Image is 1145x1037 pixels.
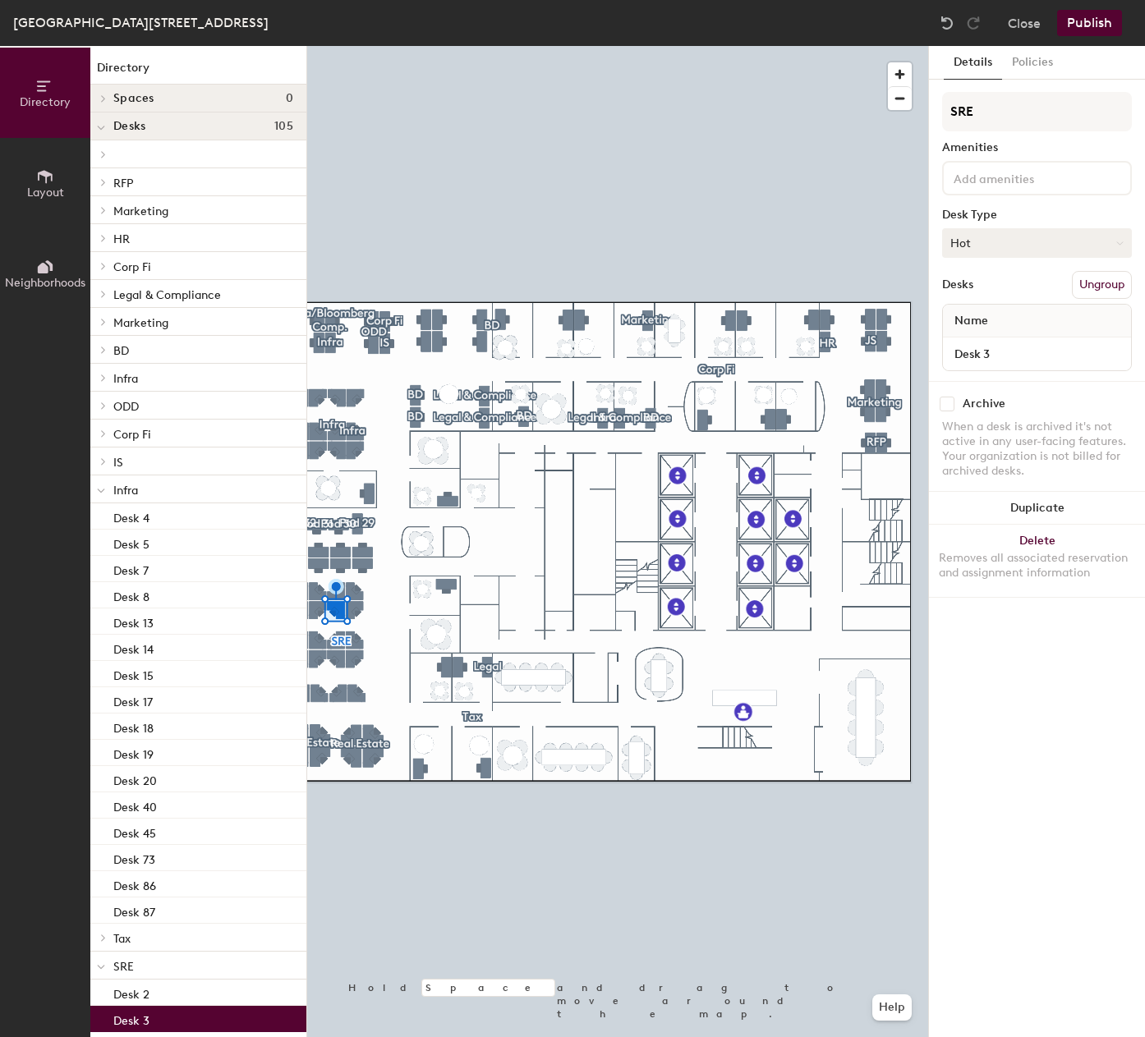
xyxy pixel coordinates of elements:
[1002,46,1063,80] button: Policies
[113,456,123,470] span: IS
[113,533,149,552] p: Desk 5
[113,932,131,946] span: Tax
[113,983,149,1002] p: Desk 2
[113,288,221,302] span: Legal & Compliance
[929,525,1145,597] button: DeleteRemoves all associated reservation and assignment information
[1057,10,1122,36] button: Publish
[950,167,1098,187] input: Add amenities
[113,743,154,762] p: Desk 19
[27,186,64,200] span: Layout
[5,276,85,290] span: Neighborhoods
[113,344,129,358] span: BD
[113,585,149,604] p: Desk 8
[13,12,269,33] div: [GEOGRAPHIC_DATA][STREET_ADDRESS]
[113,664,154,683] p: Desk 15
[90,59,306,85] h1: Directory
[113,901,155,920] p: Desk 87
[113,796,157,814] p: Desk 40
[113,204,168,218] span: Marketing
[965,15,982,31] img: Redo
[939,15,955,31] img: Undo
[113,769,157,788] p: Desk 20
[113,232,130,246] span: HR
[274,120,293,133] span: 105
[20,95,71,109] span: Directory
[942,278,973,291] div: Desks
[939,551,1135,580] div: Removes all associated reservation and assignment information
[942,420,1132,479] div: When a desk is archived it's not active in any user-facing features. Your organization is not bil...
[1008,10,1041,36] button: Close
[113,717,154,736] p: Desk 18
[113,177,133,190] span: RFP
[113,120,145,133] span: Desks
[942,141,1132,154] div: Amenities
[944,46,1002,80] button: Details
[113,484,138,498] span: Infra
[113,874,156,893] p: Desk 86
[113,691,153,709] p: Desk 17
[113,848,155,867] p: Desk 73
[113,428,151,442] span: Corp Fi
[113,822,156,841] p: Desk 45
[942,209,1132,222] div: Desk Type
[286,92,293,105] span: 0
[113,612,154,631] p: Desk 13
[113,92,154,105] span: Spaces
[113,638,154,657] p: Desk 14
[113,316,168,330] span: Marketing
[113,559,149,578] p: Desk 7
[113,1009,149,1028] p: Desk 3
[946,342,1128,365] input: Unnamed desk
[963,397,1005,411] div: Archive
[872,994,912,1021] button: Help
[113,372,138,386] span: Infra
[946,306,996,336] span: Name
[1072,271,1132,299] button: Ungroup
[113,400,139,414] span: ODD
[113,507,149,525] p: Desk 4
[113,260,151,274] span: Corp Fi
[113,960,134,974] span: SRE
[929,492,1145,525] button: Duplicate
[942,228,1132,258] button: Hot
